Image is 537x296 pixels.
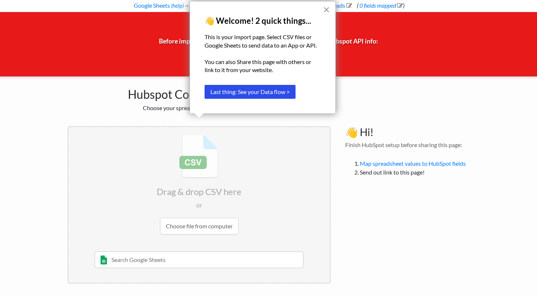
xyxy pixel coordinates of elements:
[500,259,528,287] iframe: Drift Widget Chat Controller
[68,84,331,101] h1: Hubspot Contacts Import
[205,58,321,74] p: You can also Share this page with others or link to it from your website.
[360,160,466,167] a: Map spreadsheet values to HubSpot fields
[345,126,469,139] h3: 👋 Hi!
[95,251,304,268] input: Search Google Sheets
[171,2,184,9] a: (help)
[205,85,296,99] button: Last thing: See your Data flow >
[323,4,330,15] button: Close
[345,141,469,148] h4: Finish HubSpot setup before sharing this page:
[205,16,321,26] p: 👋 Welcome! 2 quick things...
[357,2,404,9] span: ( )
[205,33,321,49] p: This is your import page. Select CSV files or Google Sheets to send data to an App or API.
[133,2,170,9] a: Google Sheets
[360,168,469,177] li: Send out link to this page!
[159,23,378,62] span: 👋 Required! Before imports can happen to Hubspot you must enter your Hubspot API info:
[358,2,403,9] a: 0 fields mapped
[68,104,331,111] h2: Choose your spreadsheet below to import.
